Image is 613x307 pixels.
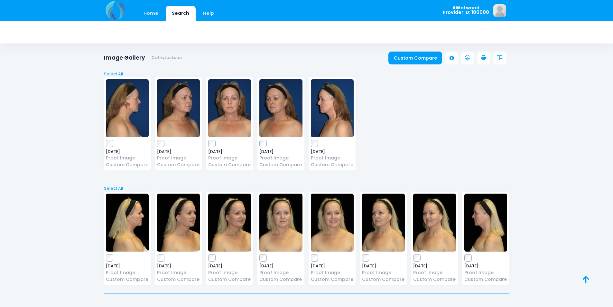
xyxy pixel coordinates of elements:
[166,6,196,21] a: Search
[464,276,507,283] a: Custom Compare
[259,79,302,137] img: image
[311,264,354,268] span: [DATE]
[152,55,182,60] small: CathyJackson
[208,79,251,137] img: image
[157,276,200,283] a: Custom Compare
[259,155,302,161] a: Proof Image
[157,194,200,252] img: image
[208,194,251,252] img: image
[362,194,405,252] img: image
[157,161,200,168] a: Custom Compare
[362,269,405,276] a: Proof Image
[106,276,149,283] a: Custom Compare
[413,264,456,268] span: [DATE]
[259,269,302,276] a: Proof Image
[259,276,302,283] a: Custom Compare
[311,79,354,137] img: image
[157,155,200,161] a: Proof Image
[311,150,354,154] span: [DATE]
[106,161,149,168] a: Custom Compare
[311,276,354,283] a: Custom Compare
[106,264,149,268] span: [DATE]
[259,150,302,154] span: [DATE]
[157,79,200,137] img: image
[208,155,251,161] a: Proof Image
[208,269,251,276] a: Proof Image
[311,155,354,161] a: Proof Image
[413,269,456,276] a: Proof Image
[137,6,165,21] a: Home
[464,194,507,252] img: image
[259,194,302,252] img: image
[197,6,220,21] a: Help
[106,150,149,154] span: [DATE]
[157,264,200,268] span: [DATE]
[102,185,511,192] a: Select All
[259,264,302,268] span: [DATE]
[259,161,302,168] a: Custom Compare
[106,155,149,161] a: Proof Image
[157,269,200,276] a: Proof Image
[104,54,182,61] h1: Image Gallery
[106,269,149,276] a: Proof Image
[102,71,511,77] a: Select All
[106,194,149,252] img: image
[362,264,405,268] span: [DATE]
[157,150,200,154] span: [DATE]
[208,150,251,154] span: [DATE]
[464,264,507,268] span: [DATE]
[362,276,405,283] a: Custom Compare
[413,194,456,252] img: image
[388,52,442,64] a: Custom Compare
[208,276,251,283] a: Custom Compare
[413,276,456,283] a: Custom Compare
[311,269,354,276] a: Proof Image
[464,269,507,276] a: Proof Image
[208,264,251,268] span: [DATE]
[106,79,149,137] img: image
[493,4,506,17] img: image
[208,161,251,168] a: Custom Compare
[311,194,354,252] img: image
[443,5,489,15] span: AWatwood Provider ID: 100000
[311,161,354,168] a: Custom Compare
